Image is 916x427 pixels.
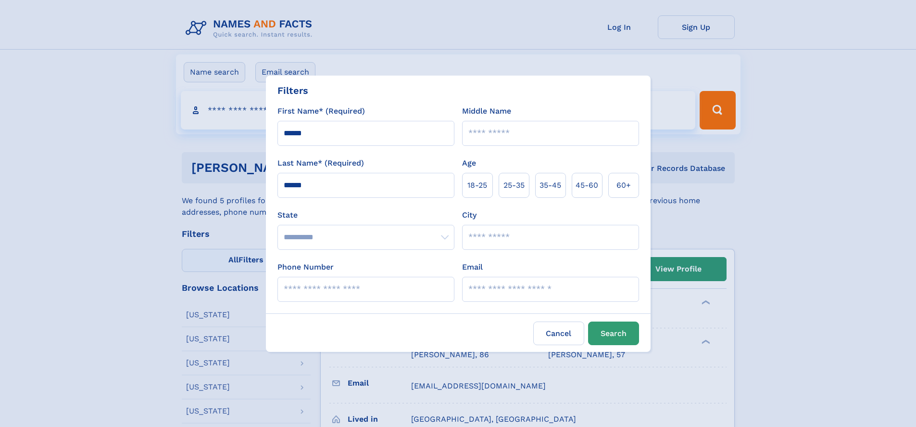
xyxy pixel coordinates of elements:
[616,180,631,191] span: 60+
[277,209,454,221] label: State
[462,261,483,273] label: Email
[467,180,487,191] span: 18‑25
[277,261,334,273] label: Phone Number
[462,209,477,221] label: City
[588,322,639,345] button: Search
[277,83,308,98] div: Filters
[462,105,511,117] label: Middle Name
[533,322,584,345] label: Cancel
[576,180,598,191] span: 45‑60
[540,180,561,191] span: 35‑45
[277,105,365,117] label: First Name* (Required)
[462,157,476,169] label: Age
[277,157,364,169] label: Last Name* (Required)
[503,180,525,191] span: 25‑35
